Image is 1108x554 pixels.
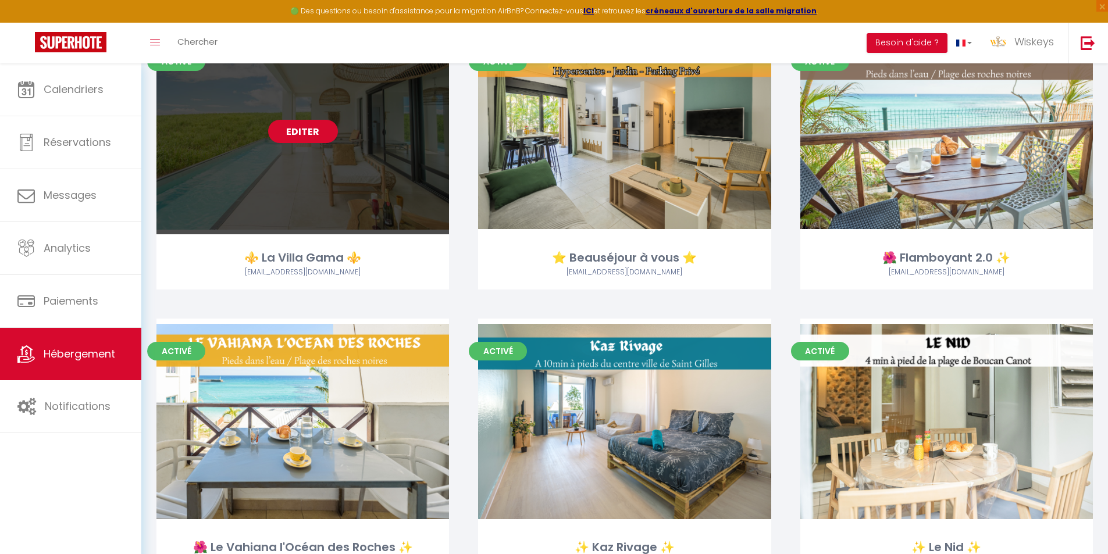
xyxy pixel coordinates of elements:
span: Activé [791,342,849,360]
div: 🌺 Flamboyant 2.0 ✨ [800,249,1093,267]
div: ⭐ Beauséjour à vous ⭐ [478,249,771,267]
div: Airbnb [478,267,771,278]
span: Activé [147,342,205,360]
span: Calendriers [44,82,104,96]
span: Notifications [45,399,111,413]
span: Messages [44,188,97,202]
a: ... Wiskeys [981,23,1068,63]
div: Airbnb [800,267,1093,278]
span: Paiements [44,294,98,308]
button: Besoin d'aide ? [867,33,947,53]
img: Super Booking [35,32,106,52]
img: ... [989,33,1007,51]
span: Réservations [44,135,111,149]
span: Analytics [44,241,91,255]
span: Wiskeys [1014,34,1054,49]
div: ⚜️ La Villa Gama ⚜️ [156,249,449,267]
div: Airbnb [156,267,449,278]
iframe: Chat [1059,502,1099,545]
span: Hébergement [44,346,115,361]
img: logout [1081,35,1095,50]
span: Chercher [177,35,218,48]
a: Editer [268,120,338,143]
a: Chercher [169,23,226,63]
a: créneaux d'ouverture de la salle migration [646,6,817,16]
span: Activé [469,342,527,360]
a: ICI [583,6,594,16]
button: Ouvrir le widget de chat LiveChat [9,5,44,40]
